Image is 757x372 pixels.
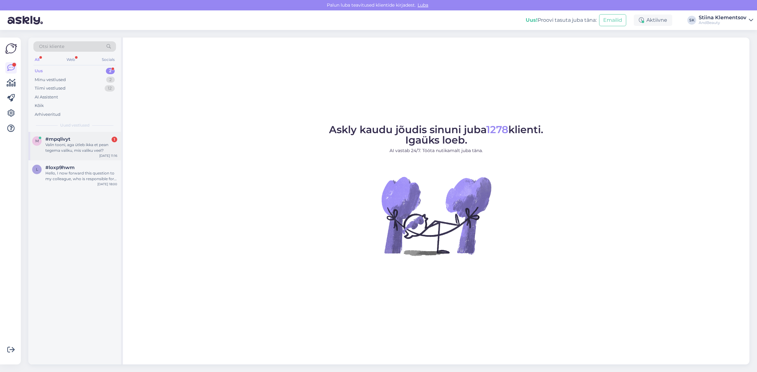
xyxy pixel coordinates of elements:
[39,43,64,50] span: Otsi kliente
[99,153,117,158] div: [DATE] 11:16
[699,15,753,25] a: Stiina KlementsovAndBeauty
[35,68,43,74] div: Uus
[106,68,115,74] div: 2
[35,94,58,100] div: AI Assistent
[36,167,38,172] span: l
[526,16,597,24] div: Proovi tasuta juba täna:
[699,20,746,25] div: AndBeauty
[329,147,543,154] p: AI vastab 24/7. Tööta nutikamalt juba täna.
[101,56,116,64] div: Socials
[416,2,430,8] span: Luba
[634,15,672,26] div: Aktiivne
[106,77,115,83] div: 2
[97,182,117,186] div: [DATE] 18:00
[65,56,76,64] div: Web
[699,15,746,20] div: Stiina Klementsov
[33,56,41,64] div: All
[687,16,696,25] div: SK
[35,111,61,118] div: Arhiveeritud
[329,123,543,146] span: Askly kaudu jõudis sinuni juba klienti. Igaüks loeb.
[35,139,39,143] span: m
[599,14,626,26] button: Emailid
[45,136,70,142] span: #mpqlivyt
[486,123,508,136] span: 1278
[60,122,90,128] span: Uued vestlused
[379,159,493,273] img: No Chat active
[112,137,117,142] div: 1
[45,170,117,182] div: Hello, I now forward this question to my colleague, who is responsible for this. The reply will b...
[5,43,17,55] img: Askly Logo
[45,142,117,153] div: Valin tooni, aga ütleb ikka et pean tegema valiku, mis valiku veel?
[526,17,538,23] b: Uus!
[35,77,66,83] div: Minu vestlused
[35,103,44,109] div: Kõik
[45,165,75,170] span: #loxp9hwm
[35,85,66,92] div: Tiimi vestlused
[105,85,115,92] div: 12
